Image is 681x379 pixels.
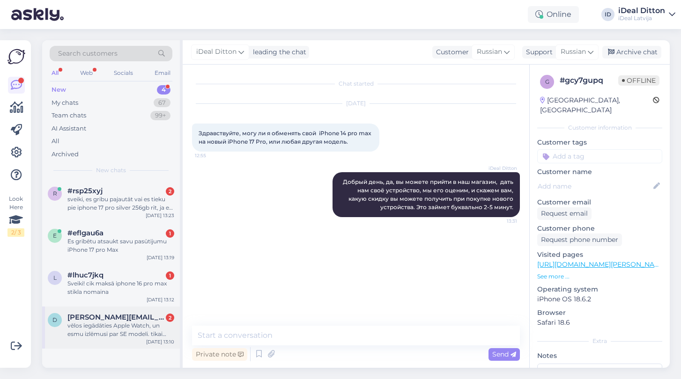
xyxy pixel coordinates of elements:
[7,228,24,237] div: 2 / 3
[157,85,170,95] div: 4
[537,224,662,233] p: Customer phone
[7,195,24,237] div: Look Here
[537,318,662,328] p: Safari 18.6
[147,296,174,303] div: [DATE] 13:12
[146,212,174,219] div: [DATE] 13:23
[166,187,174,196] div: 2
[432,47,469,57] div: Customer
[537,167,662,177] p: Customer name
[537,260,666,269] a: [URL][DOMAIN_NAME][PERSON_NAME]
[537,124,662,132] div: Customer information
[537,138,662,147] p: Customer tags
[618,7,675,22] a: iDeal DittoniDeal Latvija
[67,229,104,237] span: #eflgau6a
[52,316,57,323] span: d
[196,47,237,57] span: iDeal Ditton
[52,150,79,159] div: Archived
[146,338,174,345] div: [DATE] 13:10
[7,48,25,66] img: Askly Logo
[528,6,579,23] div: Online
[78,67,95,79] div: Web
[192,80,520,88] div: Chat started
[482,218,517,225] span: 13:31
[537,284,662,294] p: Operating system
[112,67,135,79] div: Socials
[52,111,86,120] div: Team chats
[618,15,665,22] div: iDeal Latvija
[560,75,618,86] div: # gcy7gupq
[67,195,174,212] div: sveiki, es gribu pajautāt vai es tieku pie iphone 17 pro silver 256gb rit, ja es veici iepriekš p...
[537,351,662,361] p: Notes
[522,47,553,57] div: Support
[343,178,515,211] span: Добрый день, да, вы можете прийти в наш магазин, дать нам своё устройство, мы его оценим, и скаже...
[537,207,592,220] div: Request email
[147,254,174,261] div: [DATE] 13:19
[477,47,502,57] span: Russian
[537,250,662,260] p: Visited pages
[537,149,662,163] input: Add a tag
[67,279,174,296] div: Sveiki! cik maksā iphone 16 pro max stikla nomaina
[52,98,78,108] div: My chats
[618,7,665,15] div: iDeal Ditton
[53,274,57,281] span: l
[537,294,662,304] p: iPhone OS 18.6.2
[492,350,516,358] span: Send
[482,165,517,172] span: iDeal Ditton
[50,67,60,79] div: All
[540,95,653,115] div: [GEOGRAPHIC_DATA], [GEOGRAPHIC_DATA]
[545,78,549,85] span: g
[67,321,174,338] div: vēlos iegādāties Apple Watch, un esmu izlēmusi par SE modeli. tikai nezinu, vai pirkt šī gada, ti...
[58,49,118,58] span: Search customers
[537,337,662,345] div: Extra
[67,271,104,279] span: #lhuc7jkq
[166,271,174,280] div: 1
[154,98,170,108] div: 67
[561,47,586,57] span: Russian
[67,237,174,254] div: Es gribētu atsaukt savu pasūtījumu iPhone 17 pro Max
[537,308,662,318] p: Browser
[192,99,520,108] div: [DATE]
[52,124,86,133] div: AI Assistant
[166,229,174,238] div: 1
[195,152,230,159] span: 12:55
[52,137,59,146] div: All
[249,47,306,57] div: leading the chat
[67,187,103,195] span: #rsp25xyj
[199,130,373,145] span: Здравствуйте, могу ли я обменять свой iPhone 14 pro max на новый iPhone 17 Pro, или любая другая ...
[618,75,659,86] span: Offline
[602,46,661,58] div: Archive chat
[601,8,614,21] div: ID
[53,190,57,197] span: r
[538,181,651,191] input: Add name
[53,232,57,239] span: e
[537,233,622,246] div: Request phone number
[153,67,172,79] div: Email
[150,111,170,120] div: 99+
[52,85,66,95] div: New
[166,313,174,322] div: 2
[537,197,662,207] p: Customer email
[537,272,662,281] p: See more ...
[96,166,126,175] span: New chats
[67,313,165,321] span: daniela.jansevska@gmail.com
[192,348,247,361] div: Private note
